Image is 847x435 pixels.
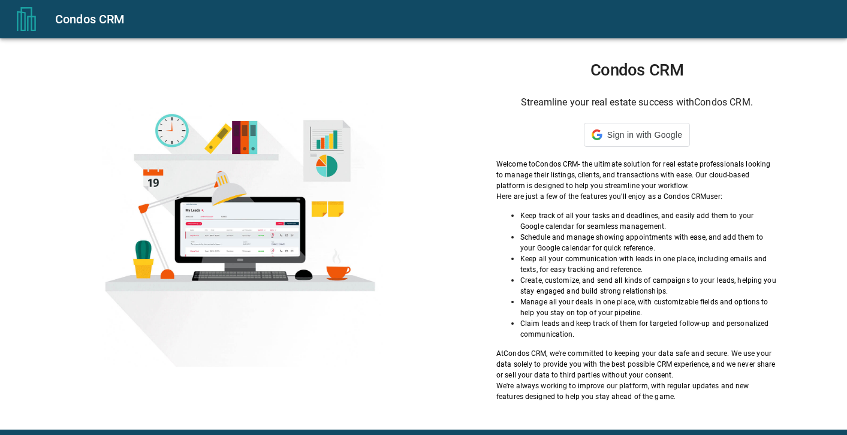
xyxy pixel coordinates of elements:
[520,232,777,253] p: Schedule and manage showing appointments with ease, and add them to your Google calendar for quic...
[520,210,777,232] p: Keep track of all your tasks and deadlines, and easily add them to your Google calendar for seaml...
[55,10,833,29] div: Condos CRM
[584,123,690,147] div: Sign in with Google
[496,159,777,191] p: Welcome to Condos CRM - the ultimate solution for real estate professionals looking to manage the...
[496,348,777,380] p: At Condos CRM , we're committed to keeping your data safe and secure. We use your data solely to ...
[607,130,682,140] span: Sign in with Google
[520,318,777,340] p: Claim leads and keep track of them for targeted follow-up and personalized communication.
[520,275,777,297] p: Create, customize, and send all kinds of campaigns to your leads, helping you stay engaged and bu...
[496,191,777,202] p: Here are just a few of the features you'll enjoy as a Condos CRM user:
[496,380,777,402] p: We're always working to improve our platform, with regular updates and new features designed to h...
[496,61,777,80] h1: Condos CRM
[520,297,777,318] p: Manage all your deals in one place, with customizable fields and options to help you stay on top ...
[496,94,777,111] h6: Streamline your real estate success with Condos CRM .
[520,253,777,275] p: Keep all your communication with leads in one place, including emails and texts, for easy trackin...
